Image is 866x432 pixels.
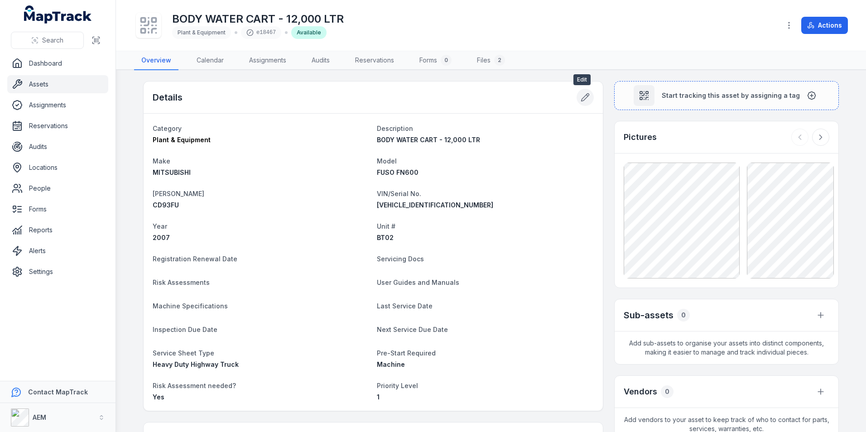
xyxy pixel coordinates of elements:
a: Audits [304,51,337,70]
h3: Pictures [624,131,657,144]
span: User Guides and Manuals [377,278,459,286]
span: Make [153,157,170,165]
span: Search [42,36,63,45]
h2: Sub-assets [624,309,674,322]
div: 2 [494,55,505,66]
h1: BODY WATER CART - 12,000 LTR [172,12,344,26]
span: Risk Assessments [153,278,210,286]
span: BT02 [377,234,394,241]
span: Category [153,125,182,132]
span: FUSO FN600 [377,168,419,176]
span: 2007 [153,234,170,241]
span: Heavy Duty Highway Truck [153,360,239,368]
span: Unit # [377,222,395,230]
span: Plant & Equipment [153,136,211,144]
div: 0 [677,309,690,322]
span: 1 [377,393,380,401]
a: Files2 [470,51,512,70]
button: Start tracking this asset by assigning a tag [614,81,839,110]
div: Available [291,26,327,39]
a: Forms0 [412,51,459,70]
a: Alerts [7,242,108,260]
a: Locations [7,158,108,177]
span: Start tracking this asset by assigning a tag [662,91,800,100]
span: Service Sheet Type [153,349,214,357]
span: Next Service Due Date [377,326,448,333]
span: MITSUBISHI [153,168,191,176]
h2: Details [153,91,183,104]
div: 0 [661,385,674,398]
strong: AEM [33,413,46,421]
a: Assignments [242,51,293,70]
button: Search [11,32,84,49]
a: Reservations [7,117,108,135]
span: Year [153,222,167,230]
strong: Contact MapTrack [28,388,88,396]
span: CD93FU [153,201,179,209]
span: VIN/Serial No. [377,190,421,197]
a: MapTrack [24,5,92,24]
a: Forms [7,200,108,218]
span: Priority Level [377,382,418,389]
span: Edit [573,74,591,85]
div: e18467 [241,26,281,39]
span: Pre-Start Required [377,349,436,357]
a: Calendar [189,51,231,70]
span: Inspection Due Date [153,326,217,333]
span: Machine Specifications [153,302,228,310]
a: Reservations [348,51,401,70]
span: Last Service Date [377,302,433,310]
a: Reports [7,221,108,239]
a: Dashboard [7,54,108,72]
h3: Vendors [624,385,657,398]
a: Assets [7,75,108,93]
span: [PERSON_NAME] [153,190,204,197]
span: [VEHICLE_IDENTIFICATION_NUMBER] [377,201,493,209]
span: Yes [153,393,164,401]
span: BODY WATER CART - 12,000 LTR [377,136,480,144]
span: Risk Assessment needed? [153,382,236,389]
span: Model [377,157,397,165]
span: Machine [377,360,405,368]
div: 0 [441,55,452,66]
a: People [7,179,108,197]
span: Description [377,125,413,132]
span: Registration Renewal Date [153,255,237,263]
button: Actions [801,17,848,34]
span: Plant & Equipment [178,29,226,36]
a: Audits [7,138,108,156]
span: Add sub-assets to organise your assets into distinct components, making it easier to manage and t... [615,331,838,364]
a: Overview [134,51,178,70]
a: Assignments [7,96,108,114]
a: Settings [7,263,108,281]
span: Servicing Docs [377,255,424,263]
